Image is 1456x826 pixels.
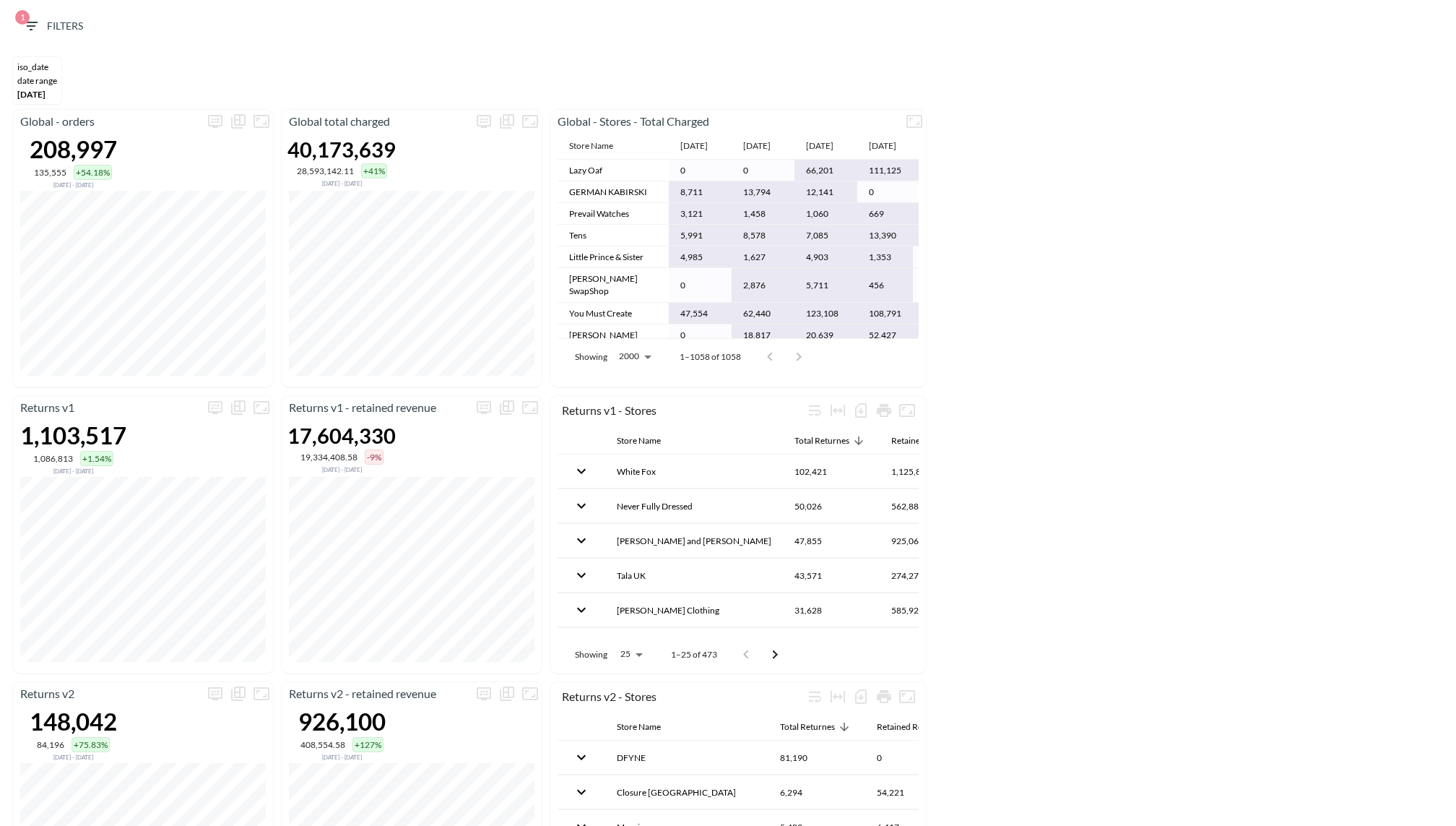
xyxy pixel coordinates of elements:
[300,452,357,463] div: 19,334,408.58
[472,682,495,705] button: more
[794,268,857,302] td: 5,711
[569,563,594,588] button: expand row
[472,110,495,133] span: Display settings
[30,707,117,736] div: 148,042
[768,741,865,775] th: 81,190
[794,246,857,268] td: 4,903
[17,75,57,86] div: DATE RANGE
[877,718,945,736] div: Retained Revenue
[877,718,964,736] span: Retained Revenue
[550,113,903,130] p: Global - Stores - Total Charged
[857,246,913,268] td: 1,353
[562,689,803,703] div: Returns v2 - Stores
[575,350,607,363] p: Showing
[669,268,732,302] td: 0
[794,225,857,246] td: 7,085
[669,324,732,346] td: 0
[872,399,896,422] div: Print
[33,453,73,464] div: 1,086,813
[913,303,968,324] td: 46,765
[282,399,472,416] p: Returns v1 - retained revenue
[558,268,669,302] td: [PERSON_NAME] SwapShop
[865,741,976,775] th: 0
[250,396,273,419] button: Fullscreen
[826,685,849,708] div: Toggle table layout between fixed and auto (default: auto)
[913,203,968,225] td: 357
[680,350,741,363] p: 1–1058 of 1058
[872,685,896,708] div: Print
[783,489,880,523] th: 50,026
[495,396,519,419] div: Show chart as table
[204,110,227,133] span: Display settings
[880,593,990,627] th: 585,925
[617,432,680,449] span: Store Name
[558,133,669,160] th: Store Name
[472,396,495,419] button: more
[896,685,919,708] button: Fullscreen
[857,133,913,160] th: [DATE]
[849,399,872,422] div: Number of rows selected for download: 473
[605,455,783,489] th: White Fox
[558,181,669,203] td: GERMAN KABIRSKI
[783,559,880,593] th: 43,571
[605,559,783,593] th: Tala UK
[768,775,865,809] th: 6,294
[605,741,768,775] th: DFYNE
[857,324,913,346] td: 52,427
[617,718,661,736] div: Store Name
[794,432,849,449] div: Total Returnes
[880,559,990,593] th: 274,274
[669,133,732,160] th: [DATE]
[794,160,857,181] td: 66,201
[794,133,857,160] th: [DATE]
[760,640,789,669] button: Go to next page
[558,324,669,346] td: [PERSON_NAME]
[495,682,519,705] div: Show chart as table
[472,682,495,705] span: Display settings
[569,780,594,804] button: expand row
[13,685,204,702] p: Returns v2
[783,524,880,558] th: 47,855
[857,160,913,181] td: 111,125
[569,528,594,553] button: expand row
[558,225,669,246] td: Tens
[519,396,542,419] button: Fullscreen
[783,628,880,662] th: 27,669
[558,160,669,181] td: Lazy Oaf
[472,396,495,419] span: Display settings
[519,682,542,705] button: Fullscreen
[250,110,273,133] button: Fullscreen
[669,303,732,324] td: 47,554
[13,399,204,416] p: Returns v1
[669,181,732,203] td: 8,711
[30,134,117,163] div: 208,997
[783,455,880,489] th: 102,421
[30,180,117,189] div: Compared to Nov 13, 2024 - Apr 01, 2025
[732,181,794,203] td: 13,794
[913,246,968,268] td: 0
[913,225,968,246] td: 7,431
[880,489,990,523] th: 562,880
[794,203,857,225] td: 1,060
[250,682,273,705] button: Fullscreen
[857,203,913,225] td: 669
[287,137,396,162] div: 40,173,639
[880,628,990,662] th: 241,354
[282,685,472,702] p: Returns v2 - retained revenue
[732,303,794,324] td: 62,440
[282,113,472,130] p: Global total charged
[605,489,783,523] th: Never Fully Dressed
[794,432,868,449] span: Total Returnes
[803,399,826,422] div: Wrap text
[287,178,396,187] div: Compared to Nov 13, 2024 - Apr 01, 2025
[865,775,976,809] th: 54,221
[287,465,396,473] div: Compared to Nov 13, 2024 - Apr 01, 2025
[74,165,112,180] div: +54.18%
[361,163,387,178] div: +41%
[671,648,717,661] p: 1–25 of 473
[669,203,732,225] td: 3,121
[562,403,803,417] div: Returns v1 - Stores
[880,524,990,558] th: 925,060
[794,181,857,203] td: 12,141
[17,13,89,40] button: 1Filters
